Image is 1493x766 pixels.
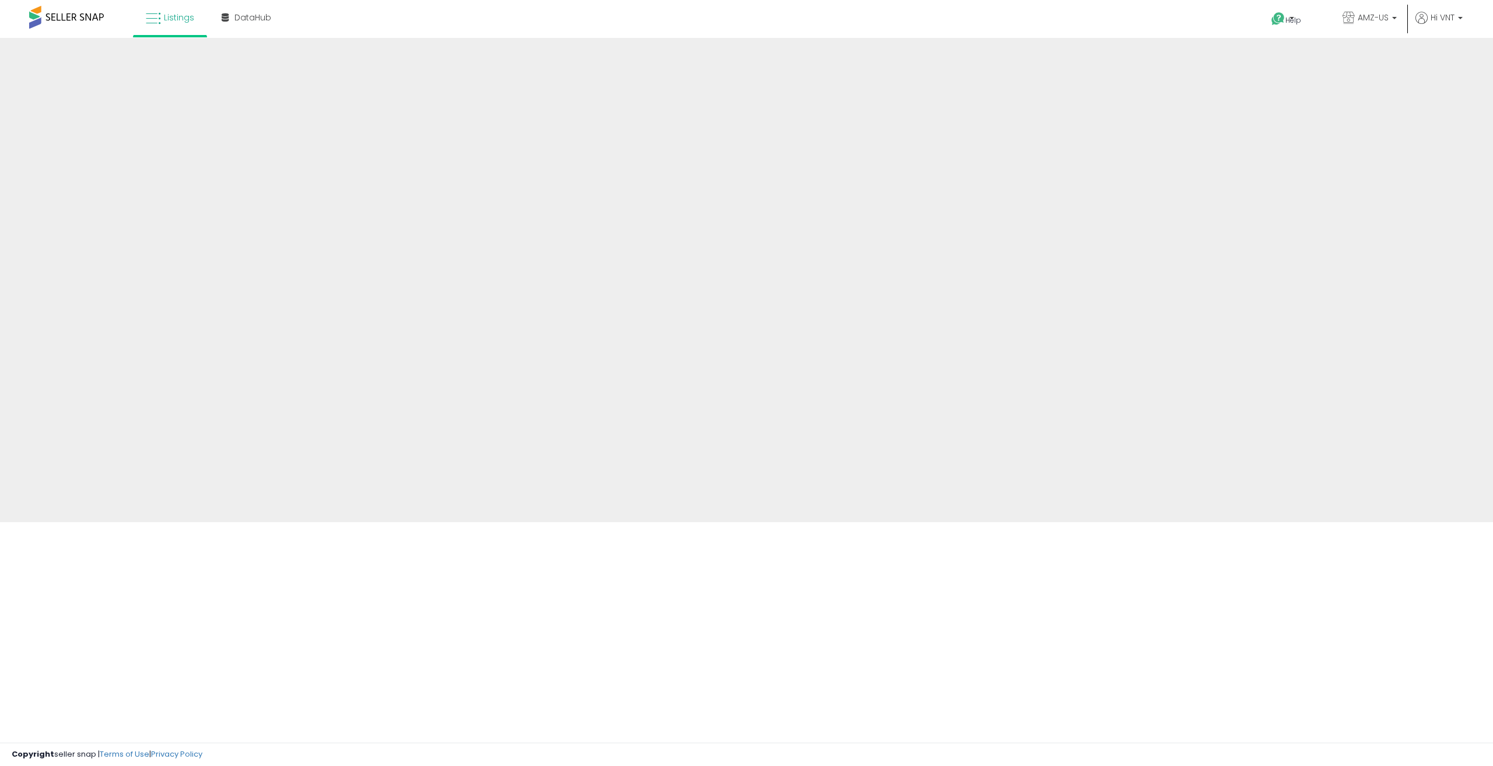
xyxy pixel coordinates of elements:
span: Listings [164,12,194,23]
a: Hi VNT [1415,12,1463,38]
a: Help [1262,3,1324,38]
i: Get Help [1271,12,1285,26]
span: Help [1285,15,1301,25]
span: DataHub [234,12,271,23]
span: AMZ-US [1358,12,1389,23]
span: Hi VNT [1431,12,1455,23]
